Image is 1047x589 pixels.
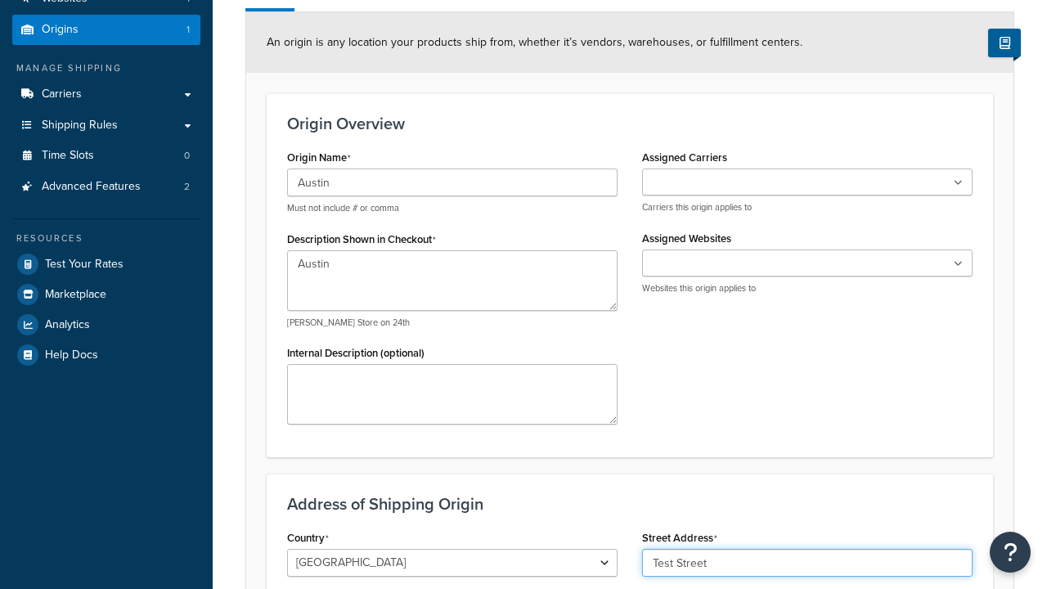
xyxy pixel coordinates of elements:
a: Analytics [12,310,200,339]
span: Help Docs [45,348,98,362]
span: Analytics [45,318,90,332]
div: Manage Shipping [12,61,200,75]
label: Assigned Carriers [642,151,727,164]
a: Marketplace [12,280,200,309]
h3: Address of Shipping Origin [287,495,973,513]
a: Shipping Rules [12,110,200,141]
a: Help Docs [12,340,200,370]
p: [PERSON_NAME] Store on 24th [287,317,618,329]
span: Shipping Rules [42,119,118,133]
span: 0 [184,149,190,163]
span: Carriers [42,88,82,101]
span: Origins [42,23,79,37]
span: An origin is any location your products ship from, whether it’s vendors, warehouses, or fulfillme... [267,34,802,51]
button: Open Resource Center [990,532,1031,573]
a: Advanced Features2 [12,172,200,202]
label: Origin Name [287,151,351,164]
p: Carriers this origin applies to [642,201,973,214]
li: Advanced Features [12,172,200,202]
h3: Origin Overview [287,115,973,133]
span: 1 [186,23,190,37]
span: Time Slots [42,149,94,163]
p: Websites this origin applies to [642,282,973,294]
span: Advanced Features [42,180,141,194]
label: Description Shown in Checkout [287,233,436,246]
a: Time Slots0 [12,141,200,171]
a: Test Your Rates [12,250,200,279]
li: Time Slots [12,141,200,171]
label: Country [287,532,329,545]
label: Internal Description (optional) [287,347,425,359]
span: Test Your Rates [45,258,124,272]
div: Resources [12,232,200,245]
a: Carriers [12,79,200,110]
span: 2 [184,180,190,194]
a: Origins1 [12,15,200,45]
button: Show Help Docs [988,29,1021,57]
label: Assigned Websites [642,232,731,245]
span: Marketplace [45,288,106,302]
li: Origins [12,15,200,45]
p: Must not include # or comma [287,202,618,214]
label: Street Address [642,532,717,545]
